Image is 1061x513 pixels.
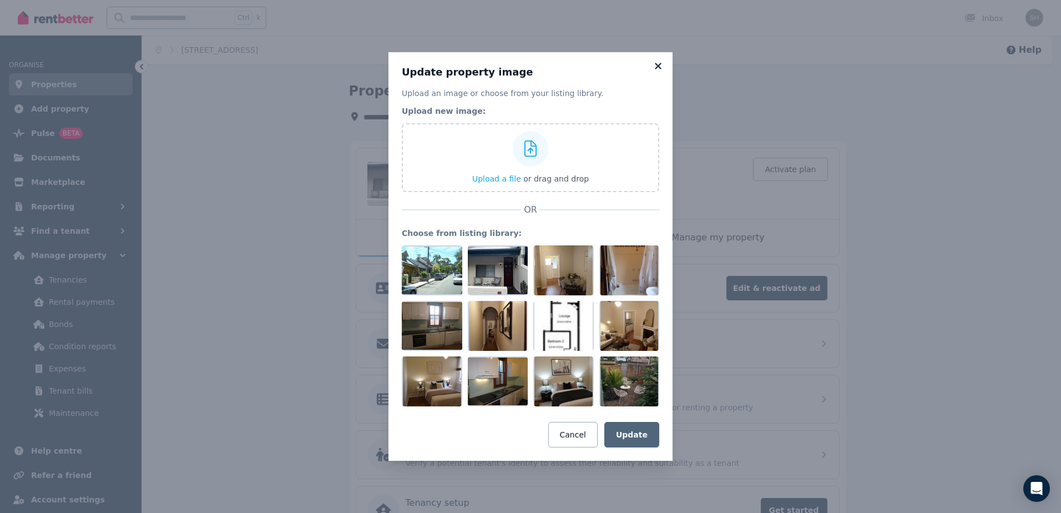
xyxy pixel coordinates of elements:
span: Upload a file [472,174,521,183]
button: Cancel [548,422,598,447]
span: or drag and drop [523,174,589,183]
legend: Upload new image: [402,105,659,117]
button: Upload a file or drag and drop [472,173,589,184]
span: OR [522,203,539,217]
p: Upload an image or choose from your listing library. [402,88,659,99]
legend: Choose from listing library: [402,228,659,239]
div: Open Intercom Messenger [1023,475,1050,502]
button: Update [604,422,659,447]
h3: Update property image [402,66,659,79]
